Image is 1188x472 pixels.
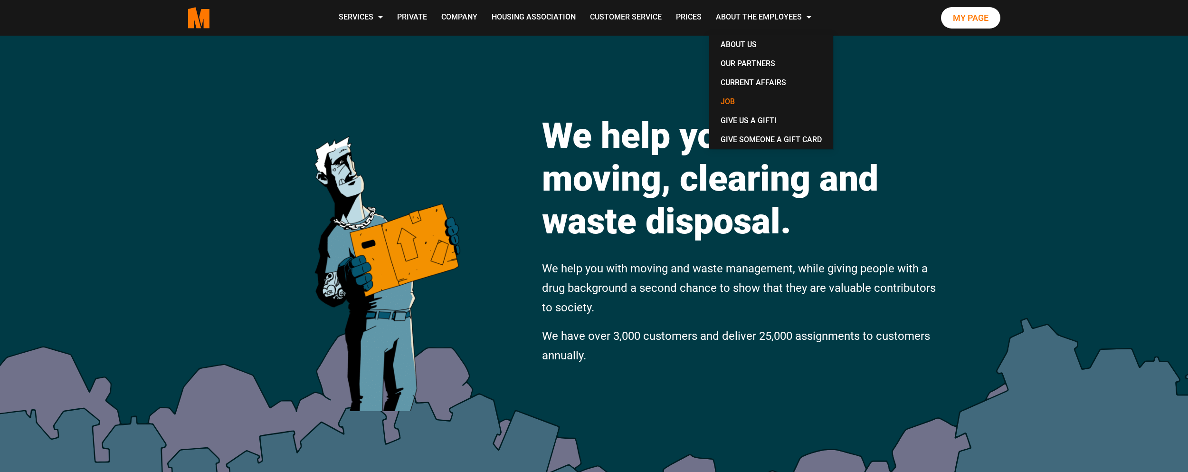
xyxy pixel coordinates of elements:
[492,12,576,21] font: Housing association
[590,12,662,21] font: Customer service
[941,7,1000,29] a: My page
[721,78,786,87] font: Current affairs
[542,262,936,314] font: We help you with moving and waste management, while giving people with a drug background a second...
[953,13,988,23] font: My page
[583,1,669,35] a: Customer service
[709,1,818,35] a: About the Employees
[397,12,427,21] font: Private
[721,40,757,49] font: About us
[676,12,702,21] font: Prices
[716,12,802,21] font: About the Employees
[713,35,829,54] a: About us
[713,54,829,73] a: Our partners
[485,1,583,35] a: Housing association
[713,130,829,149] a: Give someone a gift card
[713,92,829,111] a: Job
[332,1,390,35] a: Services
[542,115,878,242] font: We help you with moving, clearing and waste disposal.
[390,1,434,35] a: Private
[721,116,776,125] font: Give us a gift!
[434,1,485,35] a: Company
[713,73,829,92] a: Current affairs
[669,1,709,35] a: Prices
[721,97,735,106] font: Job
[721,135,822,144] font: Give someone a gift card
[441,12,477,21] font: Company
[339,12,373,21] font: Services
[721,59,775,68] font: Our partners
[304,93,468,411] img: employees man icon optimized
[713,111,829,130] a: Give us a gift!
[542,329,930,362] font: We have over 3,000 customers and deliver 25,000 assignments to customers annually.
